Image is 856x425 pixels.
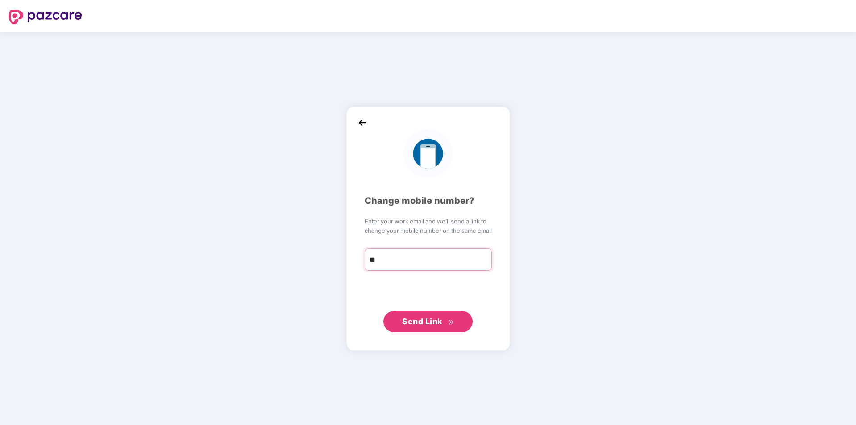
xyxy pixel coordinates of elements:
[365,217,492,226] span: Enter your work email and we’ll send a link to
[356,116,369,129] img: back_icon
[9,10,82,24] img: logo
[403,129,452,178] img: logo
[383,311,473,332] button: Send Linkdouble-right
[365,226,492,235] span: change your mobile number on the same email
[365,194,492,208] div: Change mobile number?
[402,317,442,326] span: Send Link
[448,319,454,325] span: double-right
